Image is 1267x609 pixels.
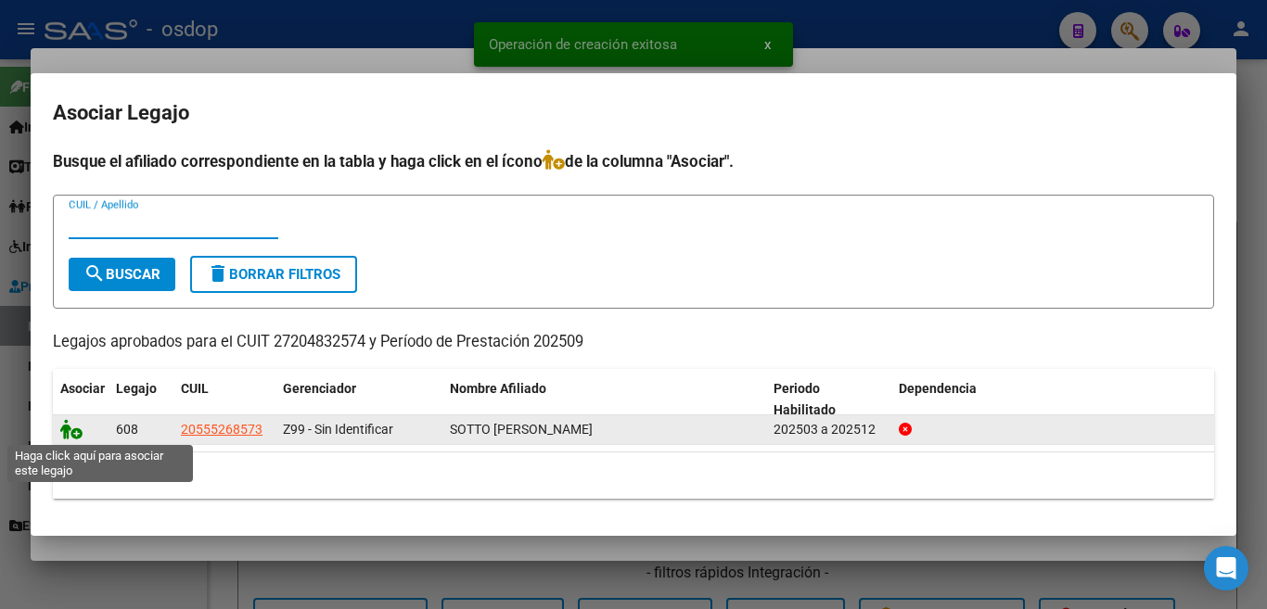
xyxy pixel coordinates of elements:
[181,422,262,437] span: 20555268573
[53,149,1214,173] h4: Busque el afiliado correspondiente en la tabla y haga click en el ícono de la columna "Asociar".
[283,381,356,396] span: Gerenciador
[69,258,175,291] button: Buscar
[450,381,546,396] span: Nombre Afiliado
[899,381,977,396] span: Dependencia
[173,369,275,430] datatable-header-cell: CUIL
[442,369,766,430] datatable-header-cell: Nombre Afiliado
[109,369,173,430] datatable-header-cell: Legajo
[774,381,836,417] span: Periodo Habilitado
[275,369,442,430] datatable-header-cell: Gerenciador
[116,381,157,396] span: Legajo
[83,262,106,285] mat-icon: search
[60,381,105,396] span: Asociar
[53,95,1214,131] h2: Asociar Legajo
[283,422,393,437] span: Z99 - Sin Identificar
[190,256,357,293] button: Borrar Filtros
[83,266,160,283] span: Buscar
[450,422,593,437] span: SOTTO GOMEZ LAUTARO TOBIAS
[774,419,884,440] div: 202503 a 202512
[207,266,340,283] span: Borrar Filtros
[891,369,1215,430] datatable-header-cell: Dependencia
[53,369,109,430] datatable-header-cell: Asociar
[1204,546,1248,590] div: Open Intercom Messenger
[207,262,229,285] mat-icon: delete
[53,452,1214,499] div: 1 registros
[116,422,138,437] span: 608
[181,381,209,396] span: CUIL
[766,369,891,430] datatable-header-cell: Periodo Habilitado
[53,331,1214,354] p: Legajos aprobados para el CUIT 27204832574 y Período de Prestación 202509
